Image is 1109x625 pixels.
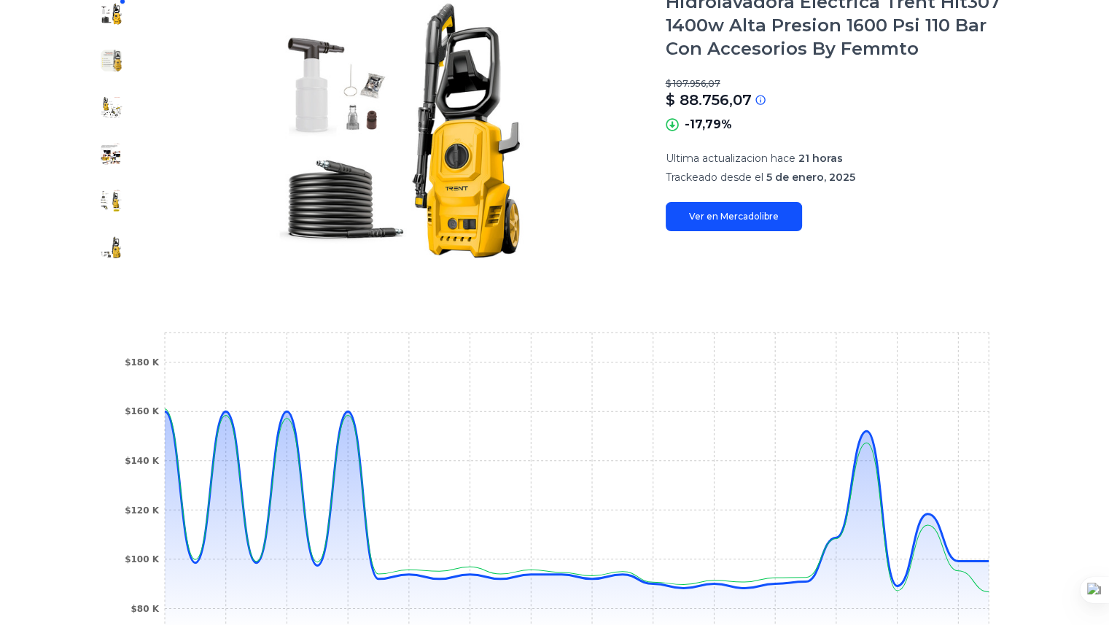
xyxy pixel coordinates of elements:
[666,171,763,184] span: Trackeado desde el
[131,604,159,614] tspan: $80 K
[125,554,160,564] tspan: $100 K
[766,171,855,184] span: 5 de enero, 2025
[100,2,123,26] img: Hidrolavadora Electrica Trent Hlt307 1400w Alta Presion 1600 Psi 110 Bar Con Accesorios By Femmto
[100,189,123,212] img: Hidrolavadora Electrica Trent Hlt307 1400w Alta Presion 1600 Psi 110 Bar Con Accesorios By Femmto
[100,96,123,119] img: Hidrolavadora Electrica Trent Hlt307 1400w Alta Presion 1600 Psi 110 Bar Con Accesorios By Femmto
[125,406,160,416] tspan: $160 K
[685,116,732,133] p: -17,79%
[100,142,123,166] img: Hidrolavadora Electrica Trent Hlt307 1400w Alta Presion 1600 Psi 110 Bar Con Accesorios By Femmto
[125,456,160,466] tspan: $140 K
[666,202,802,231] a: Ver en Mercadolibre
[100,49,123,72] img: Hidrolavadora Electrica Trent Hlt307 1400w Alta Presion 1600 Psi 110 Bar Con Accesorios By Femmto
[125,357,160,368] tspan: $180 K
[666,90,752,110] p: $ 88.756,07
[100,236,123,259] img: Hidrolavadora Electrica Trent Hlt307 1400w Alta Presion 1600 Psi 110 Bar Con Accesorios By Femmto
[798,152,843,165] span: 21 horas
[666,152,795,165] span: Ultima actualizacion hace
[666,78,1022,90] p: $ 107.956,07
[125,505,160,515] tspan: $120 K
